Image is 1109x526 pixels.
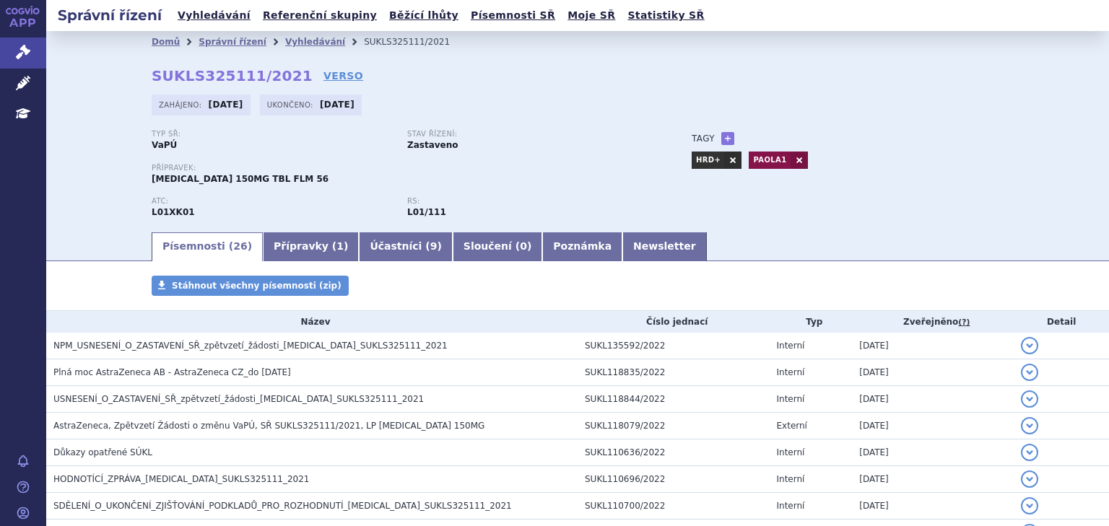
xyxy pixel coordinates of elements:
span: Ukončeno: [267,99,316,110]
p: ATC: [152,197,393,206]
strong: [DATE] [320,100,355,110]
td: SUKL110696/2022 [578,466,770,493]
span: 26 [233,240,247,252]
span: Plná moc AstraZeneca AB - AstraZeneca CZ_do 23.5.2024 [53,367,291,377]
p: RS: [407,197,648,206]
a: Newsletter [622,232,707,261]
td: SUKL118835/2022 [578,359,770,386]
td: SUKL118079/2022 [578,413,770,439]
td: [DATE] [852,466,1014,493]
span: SDĚLENÍ_O_UKONČENÍ_ZJIŠŤOVÁNÍ_PODKLADŮ_PRO_ROZHODNUTÍ_LYNPARZA_SUKLS325111_2021 [53,501,512,511]
th: Zveřejněno [852,311,1014,333]
span: 1 [336,240,344,252]
td: [DATE] [852,493,1014,520]
a: Správní řízení [199,37,266,47]
span: Interní [777,341,805,351]
span: 0 [520,240,527,252]
strong: OLAPARIB [152,207,195,217]
button: detail [1021,444,1038,461]
td: SUKL110636/2022 [578,439,770,466]
a: Statistiky SŘ [623,6,708,25]
td: SUKL110700/2022 [578,493,770,520]
button: detail [1021,390,1038,408]
a: VERSO [323,69,363,83]
a: Písemnosti (26) [152,232,263,261]
span: AstraZeneca, Zpětvzetí Žádosti o změnu VaPÚ, SŘ SUKLS325111/2021, LP LYNPARZA 150MG [53,421,484,431]
span: NPM_USNESENÍ_O_ZASTAVENÍ_SŘ_zpětvzetí_žádosti_LYNPARZA_SUKLS325111_2021 [53,341,448,351]
td: [DATE] [852,359,1014,386]
a: Sloučení (0) [453,232,542,261]
p: Stav řízení: [407,130,648,139]
a: Vyhledávání [173,6,255,25]
p: Typ SŘ: [152,130,393,139]
td: [DATE] [852,413,1014,439]
strong: VaPÚ [152,140,177,150]
abbr: (?) [958,317,970,328]
li: SUKLS325111/2021 [364,31,469,53]
strong: olaparib tbl. [407,207,446,217]
a: HRD+ [692,152,724,169]
td: [DATE] [852,386,1014,413]
p: Přípravek: [152,164,663,172]
h2: Správní řízení [46,5,173,25]
span: Interní [777,394,805,404]
a: Domů [152,37,180,47]
a: Stáhnout všechny písemnosti (zip) [152,276,349,296]
span: USNESENÍ_O_ZASTAVENÍ_SŘ_zpětvzetí_žádosti_LYNPARZA_SUKLS325111_2021 [53,394,424,404]
a: + [721,132,734,145]
span: Interní [777,501,805,511]
th: Název [46,311,578,333]
span: Interní [777,474,805,484]
button: detail [1021,364,1038,381]
a: Moje SŘ [563,6,619,25]
a: Vyhledávání [285,37,345,47]
strong: [DATE] [209,100,243,110]
a: Referenční skupiny [258,6,381,25]
strong: Zastaveno [407,140,458,150]
td: [DATE] [852,439,1014,466]
a: Běžící lhůty [385,6,463,25]
span: Zahájeno: [159,99,204,110]
span: 9 [430,240,438,252]
a: Poznámka [542,232,622,261]
span: Důkazy opatřené SÚKL [53,447,152,457]
button: detail [1021,337,1038,354]
td: SUKL135592/2022 [578,333,770,359]
button: detail [1021,497,1038,514]
span: Stáhnout všechny písemnosti (zip) [172,281,342,291]
span: Externí [777,421,807,431]
td: [DATE] [852,333,1014,359]
th: Číslo jednací [578,311,770,333]
a: Přípravky (1) [263,232,359,261]
button: detail [1021,417,1038,434]
span: Interní [777,367,805,377]
span: HODNOTÍCÍ_ZPRÁVA_LYNPARZA_SUKLS325111_2021 [53,474,310,484]
button: detail [1021,470,1038,488]
a: PAOLA1 [749,152,790,169]
td: SUKL118844/2022 [578,386,770,413]
th: Detail [1014,311,1109,333]
span: [MEDICAL_DATA] 150MG TBL FLM 56 [152,174,329,184]
h3: Tagy [692,130,715,147]
a: Písemnosti SŘ [466,6,560,25]
strong: SUKLS325111/2021 [152,67,313,84]
th: Typ [770,311,853,333]
span: Interní [777,447,805,457]
a: Účastníci (9) [359,232,452,261]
